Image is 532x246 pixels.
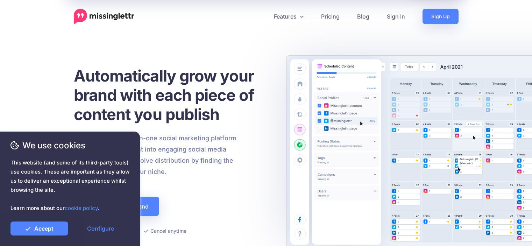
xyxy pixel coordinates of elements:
span: This website (and some of its third-party tools) use cookies. These are important as they allow u... [10,158,129,213]
a: Features [265,9,312,24]
p: Missinglettr is an all-in-one social marketing platform that turns your content into engaging soc... [74,133,237,177]
li: Cancel anytime [144,226,186,235]
h1: Automatically grow your brand with each piece of content you publish [74,66,271,124]
a: Configure [72,222,129,236]
a: Sign In [378,9,414,24]
a: Home [74,9,134,24]
a: Pricing [312,9,348,24]
a: Accept [10,222,68,236]
a: Blog [348,9,378,24]
a: cookie policy [65,205,98,211]
a: Sign Up [423,9,459,24]
span: We use cookies [10,139,129,152]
